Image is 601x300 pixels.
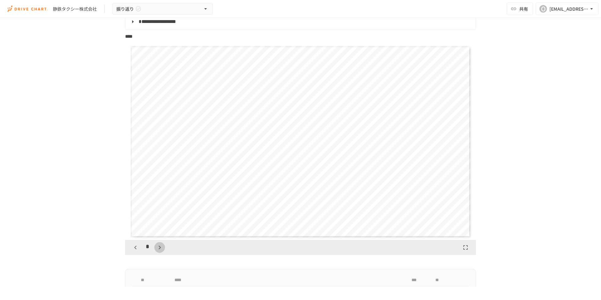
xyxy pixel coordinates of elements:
[519,5,528,12] span: 共有
[8,4,48,14] img: i9VDDS9JuLRLX3JIUyK59LcYp6Y9cayLPHs4hOxMB9W
[536,3,598,15] button: O[EMAIL_ADDRESS][DOMAIN_NAME]
[112,3,213,15] button: 振り返り
[53,6,97,12] div: 静鉄タクシー株式会社
[507,3,533,15] button: 共有
[549,5,588,13] div: [EMAIL_ADDRESS][DOMAIN_NAME]
[125,43,476,240] div: Page 7
[116,5,134,13] span: 振り返り
[539,5,547,13] div: O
